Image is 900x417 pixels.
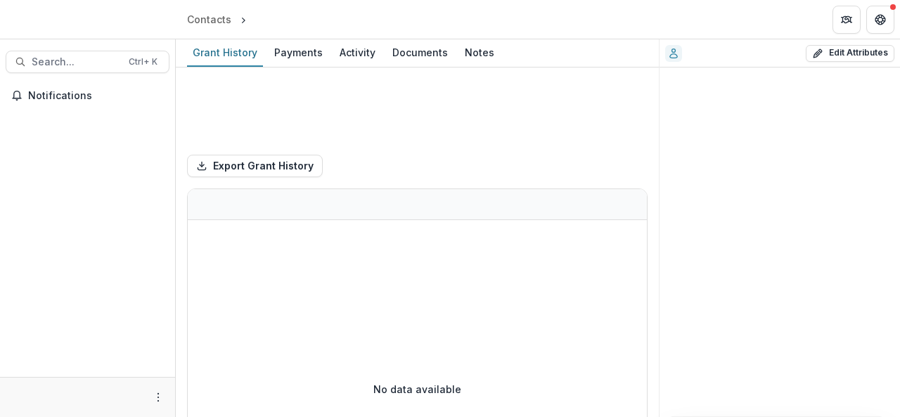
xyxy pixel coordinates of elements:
a: Contacts [181,9,237,30]
button: Edit Attributes [806,45,894,62]
button: Notifications [6,84,169,107]
button: Export Grant History [187,155,323,177]
a: Payments [269,39,328,67]
button: Get Help [866,6,894,34]
a: Notes [459,39,500,67]
div: Grant History [187,42,263,63]
button: Partners [832,6,861,34]
div: Contacts [187,12,231,27]
nav: breadcrumb [181,9,309,30]
span: Notifications [28,90,164,102]
a: Activity [334,39,381,67]
button: Search... [6,51,169,73]
div: Documents [387,42,454,63]
div: Ctrl + K [126,54,160,70]
a: Grant History [187,39,263,67]
div: Payments [269,42,328,63]
a: Documents [387,39,454,67]
div: Activity [334,42,381,63]
p: No data available [373,382,461,397]
div: Notes [459,42,500,63]
span: Search... [32,56,120,68]
button: More [150,389,167,406]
